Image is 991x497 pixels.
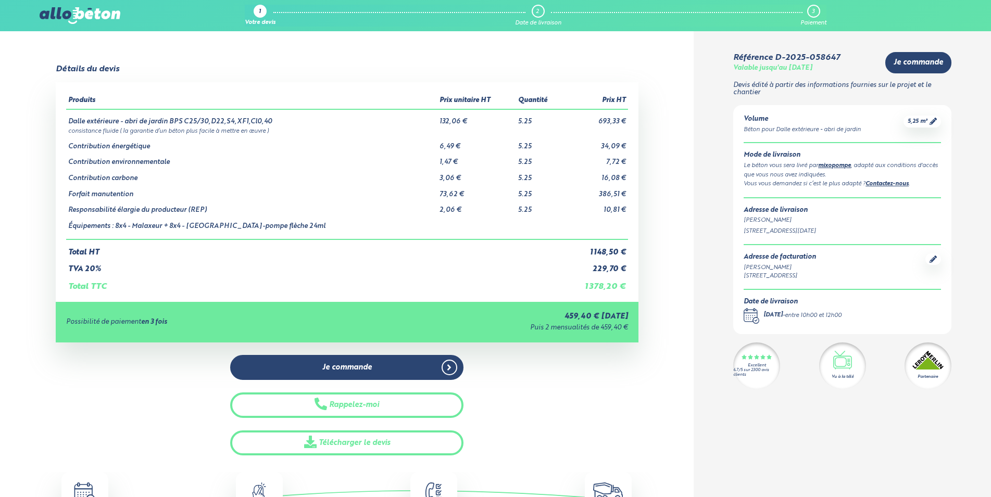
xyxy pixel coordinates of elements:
div: Valable jusqu'au [DATE] [733,65,812,72]
td: 693,33 € [563,109,628,126]
strong: en 3 fois [141,318,167,325]
button: Rappelez-moi [230,392,463,418]
td: 5.25 [516,183,563,199]
td: 5.25 [516,198,563,214]
td: 132,06 € [437,109,516,126]
a: Contactez-nous [865,181,909,187]
td: 1 148,50 € [563,239,628,257]
td: Total HT [66,239,563,257]
a: 2 Date de livraison [515,5,561,27]
td: 5.25 [516,167,563,183]
td: Contribution carbone [66,167,438,183]
td: 10,81 € [563,198,628,214]
td: 5.25 [516,150,563,167]
div: Volume [744,116,861,123]
td: 5.25 [516,135,563,151]
a: 3 Paiement [800,5,826,27]
div: [STREET_ADDRESS][DATE] [744,227,941,236]
div: Partenaire [918,374,938,380]
p: Devis édité à partir des informations fournies sur le projet et le chantier [733,82,951,97]
td: 3,06 € [437,167,516,183]
td: 1 378,20 € [563,274,628,291]
div: Référence D-2025-058647 [733,53,840,62]
iframe: Help widget launcher [898,456,980,486]
a: mixopompe [818,163,851,169]
td: 229,70 € [563,257,628,274]
div: [DATE] [763,311,783,320]
div: Béton pour Dalle extérieure - abri de jardin [744,125,861,134]
div: Mode de livraison [744,151,941,159]
td: Contribution énergétique [66,135,438,151]
span: Je commande [322,363,372,372]
div: Paiement [800,20,826,27]
div: [STREET_ADDRESS] [744,272,816,281]
th: Prix unitaire HT [437,93,516,109]
td: consistance fluide ( la garantie d’un béton plus facile à mettre en œuvre ) [66,126,628,135]
td: 6,49 € [437,135,516,151]
div: 1 [259,9,261,16]
div: Adresse de facturation [744,253,816,261]
td: 386,51 € [563,183,628,199]
div: Adresse de livraison [744,207,941,214]
a: Je commande [230,355,463,380]
td: Contribution environnementale [66,150,438,167]
a: 1 Votre devis [245,5,275,27]
th: Quantité [516,93,563,109]
div: Date de livraison [515,20,561,27]
td: 1,47 € [437,150,516,167]
td: 5.25 [516,109,563,126]
div: Le béton vous sera livré par , adapté aux conditions d'accès que vous nous avez indiquées. [744,161,941,180]
div: Date de livraison [744,298,842,306]
div: 459,40 € [DATE] [352,312,628,321]
div: [PERSON_NAME] [744,216,941,225]
span: Je commande [894,58,943,67]
th: Produits [66,93,438,109]
div: 4.7/5 sur 2300 avis clients [733,368,780,377]
td: 16,08 € [563,167,628,183]
div: Possibilité de paiement [66,318,352,326]
div: Votre devis [245,20,275,27]
td: 2,06 € [437,198,516,214]
a: Télécharger le devis [230,430,463,456]
img: allobéton [40,7,120,24]
td: 34,09 € [563,135,628,151]
td: Responsabilité élargie du producteur (REP) [66,198,438,214]
div: - [763,311,842,320]
div: Puis 2 mensualités de 459,40 € [352,324,628,332]
div: Vu à la télé [832,374,854,380]
div: [PERSON_NAME] [744,263,816,272]
div: entre 10h00 et 12h00 [785,311,842,320]
td: Forfait manutention [66,183,438,199]
td: TVA 20% [66,257,563,274]
div: Détails du devis [56,65,119,74]
div: Vous vous demandez si c’est le plus adapté ? . [744,180,941,189]
th: Prix HT [563,93,628,109]
div: 2 [536,8,539,15]
td: Équipements : 8x4 - Malaxeur + 8x4 - [GEOGRAPHIC_DATA]-pompe flèche 24ml [66,214,438,239]
td: 7,72 € [563,150,628,167]
td: 73,62 € [437,183,516,199]
td: Total TTC [66,274,563,291]
div: Excellent [748,363,766,368]
td: Dalle extérieure - abri de jardin BPS C25/30,D22,S4,XF1,Cl0,40 [66,109,438,126]
div: 3 [812,8,814,15]
a: Je commande [885,52,951,73]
